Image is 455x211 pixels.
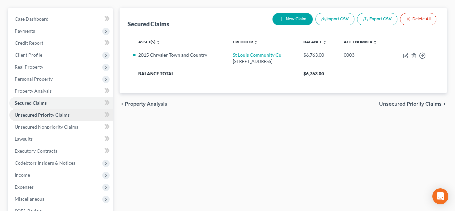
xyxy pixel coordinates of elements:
a: Creditor unfold_more [233,39,258,44]
span: Real Property [15,64,43,70]
button: Unsecured Priority Claims chevron_right [379,101,447,107]
button: Import CSV [315,13,354,25]
a: Acct Number unfold_more [344,39,377,44]
i: chevron_right [442,101,447,107]
i: unfold_more [373,40,377,44]
a: Unsecured Nonpriority Claims [9,121,113,133]
i: unfold_more [323,40,327,44]
span: Payments [15,28,35,34]
span: Expenses [15,184,34,190]
span: Property Analysis [125,101,167,107]
a: Balance unfold_more [303,39,327,44]
th: Balance Total [133,68,298,80]
a: Asset(s) unfold_more [138,39,160,44]
a: Lawsuits [9,133,113,145]
button: Delete All [400,13,436,25]
span: Lawsuits [15,136,33,142]
div: [STREET_ADDRESS] [233,58,293,65]
span: Executory Contracts [15,148,57,154]
div: Secured Claims [128,20,169,28]
span: Case Dashboard [15,16,49,22]
i: unfold_more [254,40,258,44]
span: Unsecured Priority Claims [379,101,442,107]
a: Property Analysis [9,85,113,97]
span: $6,763.00 [303,71,324,76]
i: chevron_left [120,101,125,107]
span: Property Analysis [15,88,52,94]
i: unfold_more [156,40,160,44]
li: 2015 Chrysler Town and Country [138,52,223,58]
span: Unsecured Nonpriority Claims [15,124,78,130]
span: Income [15,172,30,178]
span: Personal Property [15,76,53,82]
a: Executory Contracts [9,145,113,157]
a: Credit Report [9,37,113,49]
a: Case Dashboard [9,13,113,25]
button: New Claim [272,13,313,25]
div: 0003 [344,52,385,58]
a: Secured Claims [9,97,113,109]
div: Open Intercom Messenger [432,188,448,204]
span: Codebtors Insiders & Notices [15,160,75,166]
a: Export CSV [357,13,397,25]
div: $6,763.00 [303,52,333,58]
span: Unsecured Priority Claims [15,112,70,118]
a: St Louis Community Cu [233,52,281,58]
span: Credit Report [15,40,43,46]
a: Unsecured Priority Claims [9,109,113,121]
span: Miscellaneous [15,196,44,202]
span: Secured Claims [15,100,47,106]
button: chevron_left Property Analysis [120,101,167,107]
span: Client Profile [15,52,42,58]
